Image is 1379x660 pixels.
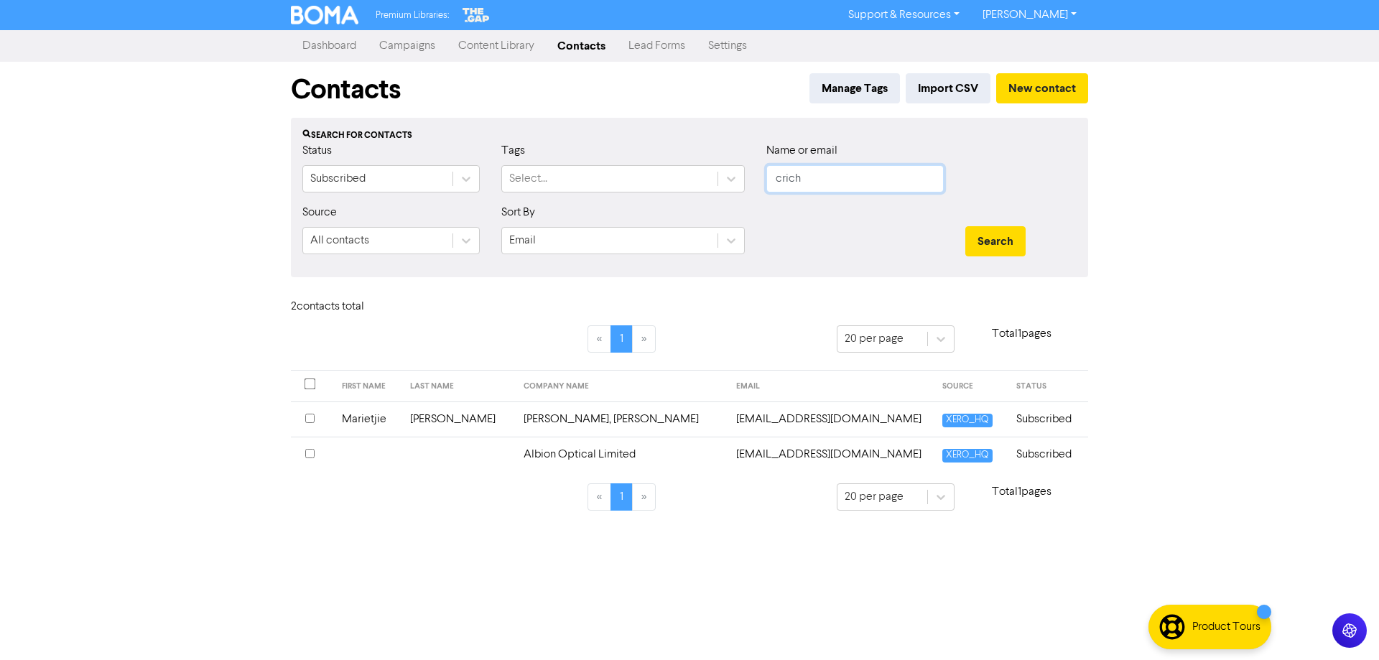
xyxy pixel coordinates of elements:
button: Import CSV [906,73,990,103]
td: Subscribed [1008,401,1088,437]
span: Premium Libraries: [376,11,449,20]
div: 20 per page [845,330,904,348]
a: Contacts [546,32,617,60]
a: Page 1 is your current page [610,325,633,353]
iframe: Chat Widget [1199,505,1379,660]
a: [PERSON_NAME] [971,4,1088,27]
a: Dashboard [291,32,368,60]
h1: Contacts [291,73,401,106]
button: New contact [996,73,1088,103]
div: Subscribed [310,170,366,187]
label: Status [302,142,332,159]
label: Name or email [766,142,837,159]
th: LAST NAME [401,371,515,402]
td: [PERSON_NAME] [401,401,515,437]
label: Sort By [501,204,535,221]
td: Marietjie [333,401,401,437]
div: All contacts [310,232,369,249]
td: donaldcrichton@gmail.com [728,437,934,472]
div: Select... [509,170,547,187]
a: Page 1 is your current page [610,483,633,511]
th: EMAIL [728,371,934,402]
a: Lead Forms [617,32,697,60]
label: Source [302,204,337,221]
div: Search for contacts [302,129,1077,142]
th: FIRST NAME [333,371,401,402]
p: Total 1 pages [955,483,1088,501]
td: Subscribed [1008,437,1088,472]
th: COMPANY NAME [515,371,728,402]
td: admin@blindsnscreens.biz [728,401,934,437]
img: BOMA Logo [291,6,358,24]
a: Settings [697,32,758,60]
a: Campaigns [368,32,447,60]
button: Manage Tags [809,73,900,103]
th: SOURCE [934,371,1008,402]
img: The Gap [460,6,492,24]
div: Email [509,232,536,249]
td: Albion Optical Limited [515,437,728,472]
button: Search [965,226,1026,256]
p: Total 1 pages [955,325,1088,343]
h6: 2 contact s total [291,300,406,314]
a: Content Library [447,32,546,60]
span: XERO_HQ [942,414,992,427]
td: [PERSON_NAME], [PERSON_NAME] [515,401,728,437]
label: Tags [501,142,525,159]
a: Support & Resources [837,4,971,27]
th: STATUS [1008,371,1088,402]
span: XERO_HQ [942,449,992,463]
div: 20 per page [845,488,904,506]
